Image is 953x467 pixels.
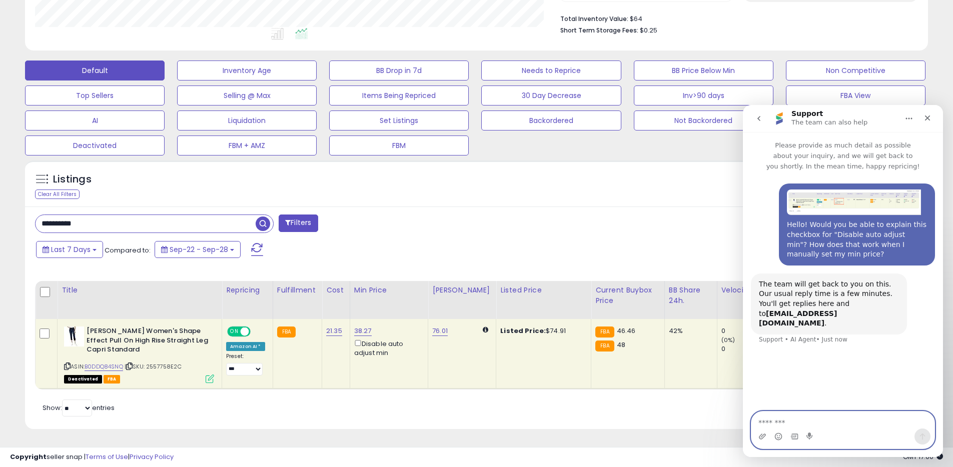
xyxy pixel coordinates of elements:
button: Inv>90 days [634,85,773,105]
button: AI [25,110,165,130]
button: Top Sellers [25,85,165,105]
button: Selling @ Max [177,85,317,105]
button: 30 Day Decrease [481,85,621,105]
small: FBA [595,340,614,351]
button: BB Price Below Min [634,60,773,80]
div: ASIN: [64,326,214,382]
div: Cost [326,285,346,295]
small: (0%) [721,336,735,344]
button: Filters [279,214,318,232]
button: Not Backordered [634,110,773,130]
button: Sep-22 - Sep-28 [155,241,241,258]
button: Items Being Repriced [329,85,469,105]
span: FBA [104,375,121,383]
a: 21.35 [326,326,342,336]
b: Total Inventory Value: [560,14,628,23]
div: [PERSON_NAME] [432,285,492,295]
b: [PERSON_NAME] Women's Shape Effect Pull On High Rise Straight Leg Capri Standard [87,326,208,357]
span: Show: entries [43,403,115,412]
button: Default [25,60,165,80]
span: 46.46 [617,326,636,335]
strong: Copyright [10,452,47,461]
button: Last 7 Days [36,241,103,258]
div: BB Share 24h. [669,285,713,306]
button: FBM [329,135,469,155]
iframe: Intercom live chat [743,105,943,457]
a: 76.01 [432,326,448,336]
button: Deactivated [25,135,165,155]
a: 38.27 [354,326,372,336]
button: FBA View [786,85,925,105]
span: $0.25 [640,25,657,35]
button: Backordered [481,110,621,130]
button: Non Competitive [786,60,925,80]
span: OFF [249,327,265,336]
div: Preset: [226,353,265,375]
div: Min Price [354,285,424,295]
li: $64 [560,12,910,24]
a: B0DDQ84SNQ [85,362,123,371]
span: ON [228,327,241,336]
small: FBA [595,326,614,337]
div: $74.91 [500,326,583,335]
button: BB Drop in 7d [329,60,469,80]
button: Inventory Age [177,60,317,80]
div: Fulfillment [277,285,318,295]
div: Current Buybox Price [595,285,660,306]
div: Repricing [226,285,269,295]
div: 42% [669,326,709,335]
div: 0 [721,344,762,353]
div: Listed Price [500,285,587,295]
a: Terms of Use [86,452,128,461]
small: FBA [277,326,296,337]
span: Last 7 Days [51,244,91,254]
button: FBM + AMZ [177,135,317,155]
span: Sep-22 - Sep-28 [170,244,228,254]
button: Needs to Reprice [481,60,621,80]
a: Privacy Policy [130,452,174,461]
span: | SKU: 2557758E2C [125,362,182,370]
div: Disable auto adjust min [354,338,420,357]
img: 31LHeLQvQ2L._SL40_.jpg [64,326,84,346]
button: Liquidation [177,110,317,130]
h5: Listings [53,172,92,186]
div: seller snap | | [10,452,174,462]
div: Velocity [721,285,758,295]
div: Title [62,285,218,295]
b: Listed Price: [500,326,546,335]
span: 48 [617,340,625,349]
button: Set Listings [329,110,469,130]
span: All listings that are unavailable for purchase on Amazon for any reason other than out-of-stock [64,375,102,383]
b: Short Term Storage Fees: [560,26,638,34]
div: Clear All Filters [35,189,80,199]
span: Compared to: [105,245,151,255]
div: 0 [721,326,762,335]
div: Amazon AI * [226,342,265,351]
